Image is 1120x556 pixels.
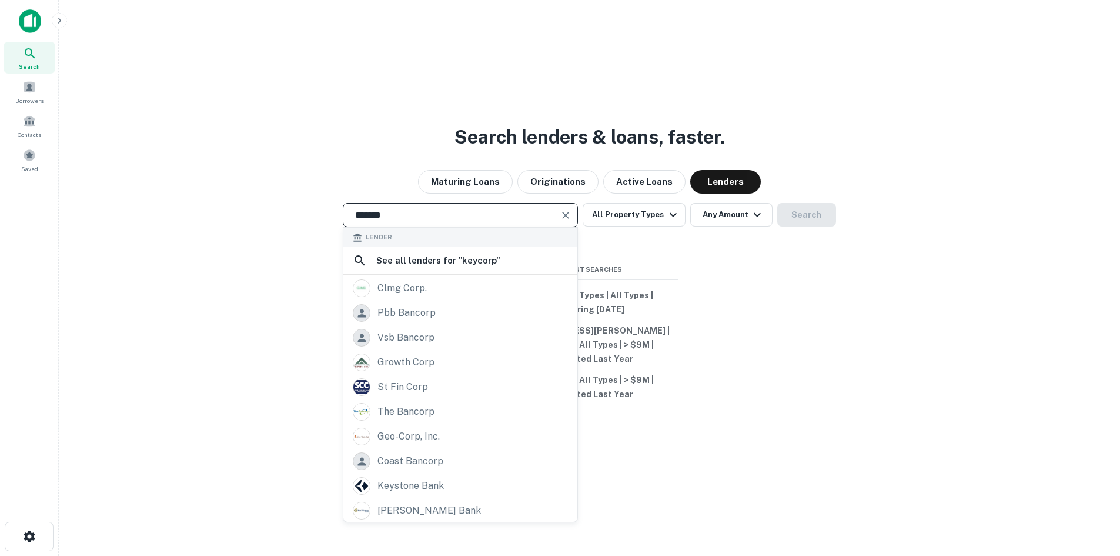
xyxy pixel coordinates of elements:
[353,379,370,395] img: picture
[353,428,370,445] img: picture
[376,254,500,268] h6: See all lenders for " keycorp "
[343,474,577,498] a: keystone bank
[21,164,38,174] span: Saved
[502,265,678,275] span: Recent Searches
[4,42,55,74] a: Search
[353,502,370,519] img: keyworthbank.com.png
[377,304,436,322] div: pbb bancorp
[353,404,370,420] img: picture
[353,354,370,371] img: picture
[583,203,685,227] button: All Property Types
[557,207,574,224] button: Clear
[377,378,428,396] div: st fin corp
[19,62,40,71] span: Search
[343,276,577,301] a: clmg corp.
[377,279,427,297] div: clmg corp.
[377,477,444,495] div: keystone bank
[377,502,481,520] div: [PERSON_NAME] bank
[4,144,55,176] a: Saved
[418,170,513,194] button: Maturing Loans
[343,301,577,325] a: pbb bancorp
[377,428,440,445] div: geo-corp, inc.
[377,354,434,371] div: growth corp
[690,203,773,227] button: Any Amount
[4,76,55,108] a: Borrowers
[343,424,577,449] a: geo-corp, inc.
[343,498,577,523] a: [PERSON_NAME] bank
[343,375,577,399] a: st fin corp
[353,280,370,297] img: clmgcorp.com.png
[343,449,577,474] a: coast bancorp
[454,123,725,151] h3: Search lenders & loans, faster.
[502,369,678,405] button: Multifamily | All Types | > $9M | Originated Last Year
[502,285,678,320] button: All Property Types | All Types | Maturing [DATE]
[377,452,443,470] div: coast bancorp
[603,170,686,194] button: Active Loans
[15,96,44,105] span: Borrowers
[18,130,41,139] span: Contacts
[517,170,599,194] button: Originations
[1061,462,1120,518] iframe: Chat Widget
[353,478,370,494] img: picture
[377,329,434,347] div: vsb bancorp
[343,325,577,350] a: vsb bancorp
[377,403,434,421] div: the bancorp
[343,350,577,375] a: growth corp
[343,399,577,424] a: the bancorp
[690,170,761,194] button: Lenders
[366,232,392,242] span: Lender
[502,320,678,369] button: [STREET_ADDRESS][PERSON_NAME] | Multifamily | All Types | > $9M | Originated Last Year
[4,110,55,142] a: Contacts
[19,9,41,33] img: capitalize-icon.png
